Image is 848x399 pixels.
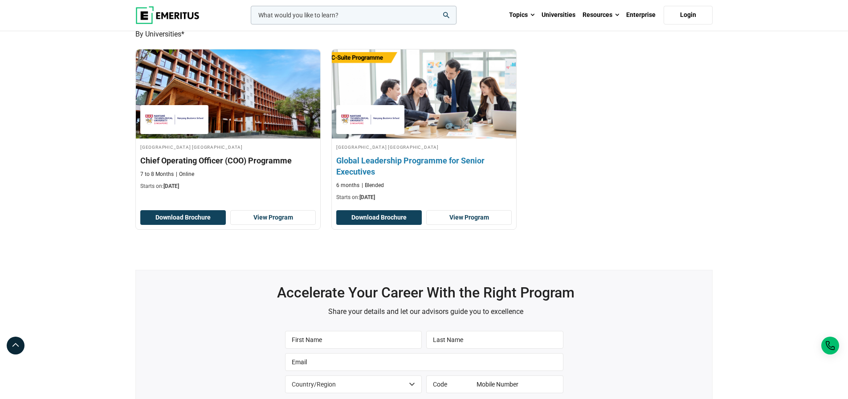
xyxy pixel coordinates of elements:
button: Download Brochure [336,210,422,225]
select: Country [285,375,422,393]
input: woocommerce-product-search-field-0 [251,6,457,24]
p: Share your details and let our advisors guide you to excellence [144,306,708,318]
input: Mobile Number [470,375,563,393]
span: [DATE] [163,183,179,189]
input: Email [285,353,563,371]
h4: [GEOGRAPHIC_DATA] [GEOGRAPHIC_DATA] [140,143,316,151]
p: Starts on: [336,194,512,201]
p: Blended [362,182,384,189]
p: 7 to 8 Months [140,171,174,178]
p: 6 months [336,182,359,189]
p: Starts on: [140,183,316,190]
a: View Program [426,210,512,225]
a: View Program [230,210,316,225]
a: Login [664,6,713,24]
img: Global Leadership Programme for Senior Executives | Online Leadership Course [322,45,525,143]
img: Nanyang Technological University Nanyang Business School [341,110,400,130]
a: Leadership Course by Nanyang Technological University Nanyang Business School - September 29, 202... [136,49,320,195]
input: Code [426,375,470,393]
input: First Name [285,331,422,349]
h2: Accelerate Your Career With the Right Program [144,284,708,301]
h3: Chief Operating Officer (COO) Programme [140,155,316,166]
h4: [GEOGRAPHIC_DATA] [GEOGRAPHIC_DATA] [336,143,512,151]
a: Leadership Course by Nanyang Technological University Nanyang Business School - December 24, 2025... [332,49,516,206]
p: By Universities* [135,28,713,40]
span: [DATE] [359,194,375,200]
input: Last Name [426,331,563,349]
img: Nanyang Technological University Nanyang Business School [145,110,204,130]
img: Chief Operating Officer (COO) Programme | Online Leadership Course [136,49,320,138]
button: Download Brochure [140,210,226,225]
p: Online [176,171,194,178]
h3: Global Leadership Programme for Senior Executives [336,155,512,177]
